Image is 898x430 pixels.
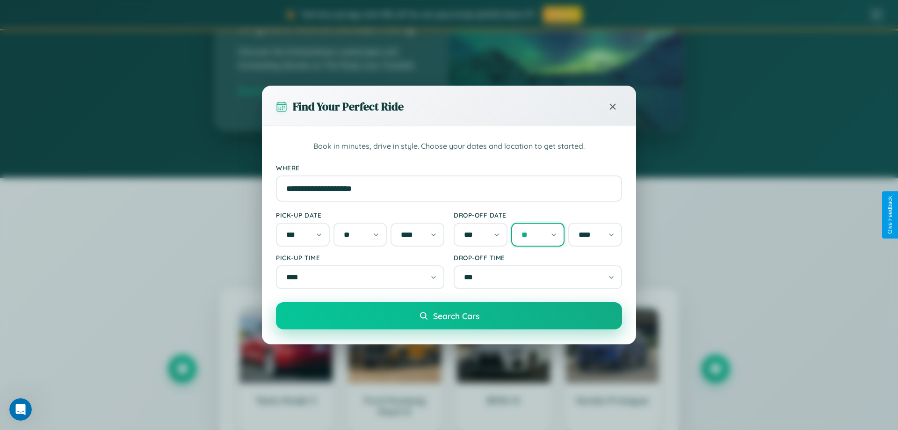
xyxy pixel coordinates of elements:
[276,254,444,262] label: Pick-up Time
[276,164,622,172] label: Where
[276,302,622,329] button: Search Cars
[454,254,622,262] label: Drop-off Time
[276,211,444,219] label: Pick-up Date
[454,211,622,219] label: Drop-off Date
[433,311,479,321] span: Search Cars
[276,140,622,153] p: Book in minutes, drive in style. Choose your dates and location to get started.
[293,99,404,114] h3: Find Your Perfect Ride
